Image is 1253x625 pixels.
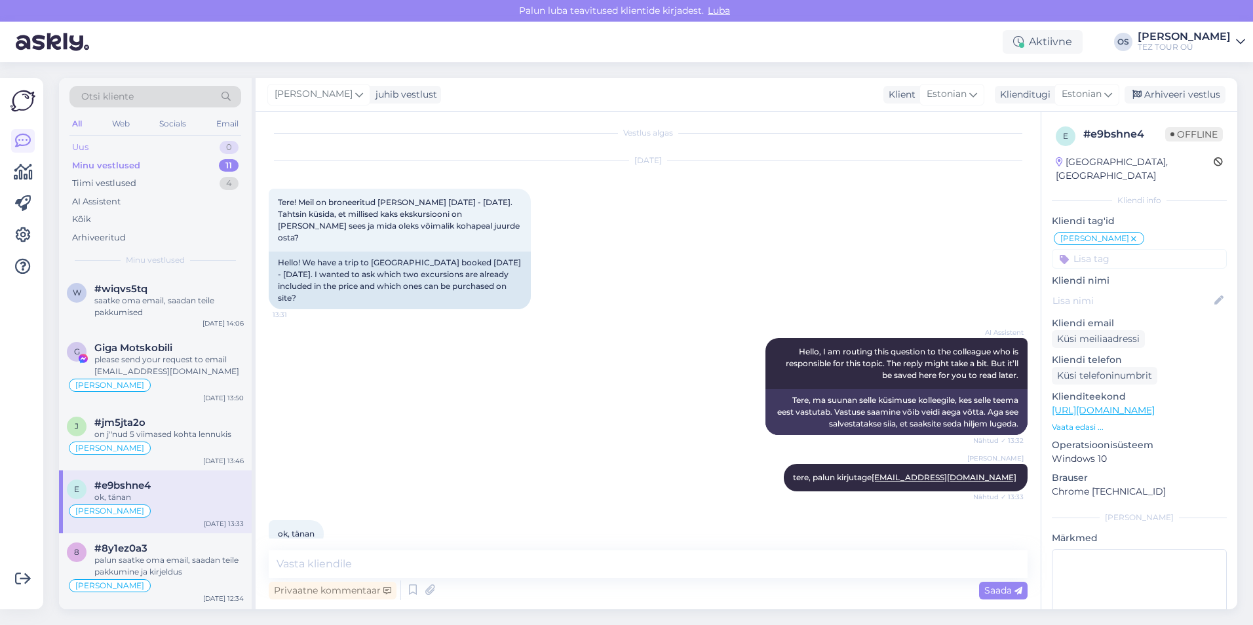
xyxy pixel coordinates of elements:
[220,141,239,154] div: 0
[220,177,239,190] div: 4
[203,456,244,466] div: [DATE] 13:46
[269,155,1028,166] div: [DATE]
[202,318,244,328] div: [DATE] 14:06
[269,127,1028,139] div: Vestlus algas
[1063,131,1068,141] span: e
[94,428,244,440] div: on j''nud 5 viimased kohta lennukis
[1062,87,1102,102] span: Estonian
[1165,127,1223,142] span: Offline
[74,347,80,356] span: G
[203,594,244,603] div: [DATE] 12:34
[1052,512,1227,523] div: [PERSON_NAME]
[1052,531,1227,545] p: Märkmed
[72,195,121,208] div: AI Assistent
[765,389,1028,435] div: Tere, ma suunan selle küsimuse kolleegile, kes selle teema eest vastutab. Vastuse saamine võib ve...
[75,582,144,590] span: [PERSON_NAME]
[278,529,315,539] span: ok, tänan
[967,453,1024,463] span: [PERSON_NAME]
[1138,42,1231,52] div: TEZ TOUR OÜ
[94,417,145,428] span: #jm5jta2o
[273,310,322,320] span: 13:31
[1052,330,1145,348] div: Küsi meiliaadressi
[793,472,1018,482] span: tere, palun kirjutage
[1003,30,1083,54] div: Aktiivne
[94,542,147,554] span: #8y1ez0a3
[203,393,244,403] div: [DATE] 13:50
[214,115,241,132] div: Email
[1052,421,1227,433] p: Vaata edasi ...
[75,507,144,515] span: [PERSON_NAME]
[1056,155,1214,183] div: [GEOGRAPHIC_DATA], [GEOGRAPHIC_DATA]
[883,88,916,102] div: Klient
[94,491,244,503] div: ok, tänan
[973,492,1024,502] span: Nähtud ✓ 13:33
[1052,404,1155,416] a: [URL][DOMAIN_NAME]
[1060,235,1129,242] span: [PERSON_NAME]
[1052,353,1227,367] p: Kliendi telefon
[94,342,172,354] span: Giga Motskobili
[94,295,244,318] div: saatke oma email, saadan teile pakkumised
[973,436,1024,445] span: Nähtud ✓ 13:32
[872,472,1016,482] a: [EMAIL_ADDRESS][DOMAIN_NAME]
[1052,471,1227,485] p: Brauser
[1052,294,1212,308] input: Lisa nimi
[219,159,239,172] div: 11
[927,87,967,102] span: Estonian
[157,115,189,132] div: Socials
[1052,390,1227,404] p: Klienditeekond
[81,90,134,104] span: Otsi kliente
[72,213,91,226] div: Kõik
[704,5,734,16] span: Luba
[1052,249,1227,269] input: Lisa tag
[984,584,1022,596] span: Saada
[1083,126,1165,142] div: # e9bshne4
[72,231,126,244] div: Arhiveeritud
[73,288,81,297] span: w
[72,159,140,172] div: Minu vestlused
[204,519,244,529] div: [DATE] 13:33
[1052,316,1227,330] p: Kliendi email
[75,444,144,452] span: [PERSON_NAME]
[974,328,1024,337] span: AI Assistent
[1052,485,1227,499] p: Chrome [TECHNICAL_ID]
[278,197,522,242] span: Tere! Meil on broneeritud [PERSON_NAME] [DATE] - [DATE]. Tahtsin küsida, et millised kaks ekskurs...
[10,88,35,113] img: Askly Logo
[1052,452,1227,466] p: Windows 10
[109,115,132,132] div: Web
[94,354,244,377] div: please send your request to email [EMAIL_ADDRESS][DOMAIN_NAME]
[269,252,531,309] div: Hello! We have a trip to [GEOGRAPHIC_DATA] booked [DATE] - [DATE]. I wanted to ask which two excu...
[1125,86,1225,104] div: Arhiveeri vestlus
[1052,214,1227,228] p: Kliendi tag'id
[75,421,79,431] span: j
[1052,195,1227,206] div: Kliendi info
[370,88,437,102] div: juhib vestlust
[126,254,185,266] span: Minu vestlused
[275,87,353,102] span: [PERSON_NAME]
[995,88,1051,102] div: Klienditugi
[94,554,244,578] div: palun saatke oma email, saadan teile pakkumine ja kirjeldus
[1138,31,1245,52] a: [PERSON_NAME]TEZ TOUR OÜ
[94,283,147,295] span: #wiqvs5tq
[1114,33,1132,51] div: OS
[75,381,144,389] span: [PERSON_NAME]
[1138,31,1231,42] div: [PERSON_NAME]
[72,177,136,190] div: Tiimi vestlused
[269,582,396,599] div: Privaatne kommentaar
[1052,274,1227,288] p: Kliendi nimi
[69,115,85,132] div: All
[786,347,1020,380] span: Hello, I am routing this question to the colleague who is responsible for this topic. The reply m...
[1052,367,1157,385] div: Küsi telefoninumbrit
[72,141,88,154] div: Uus
[94,480,151,491] span: #e9bshne4
[74,547,79,557] span: 8
[74,484,79,494] span: e
[1052,438,1227,452] p: Operatsioonisüsteem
